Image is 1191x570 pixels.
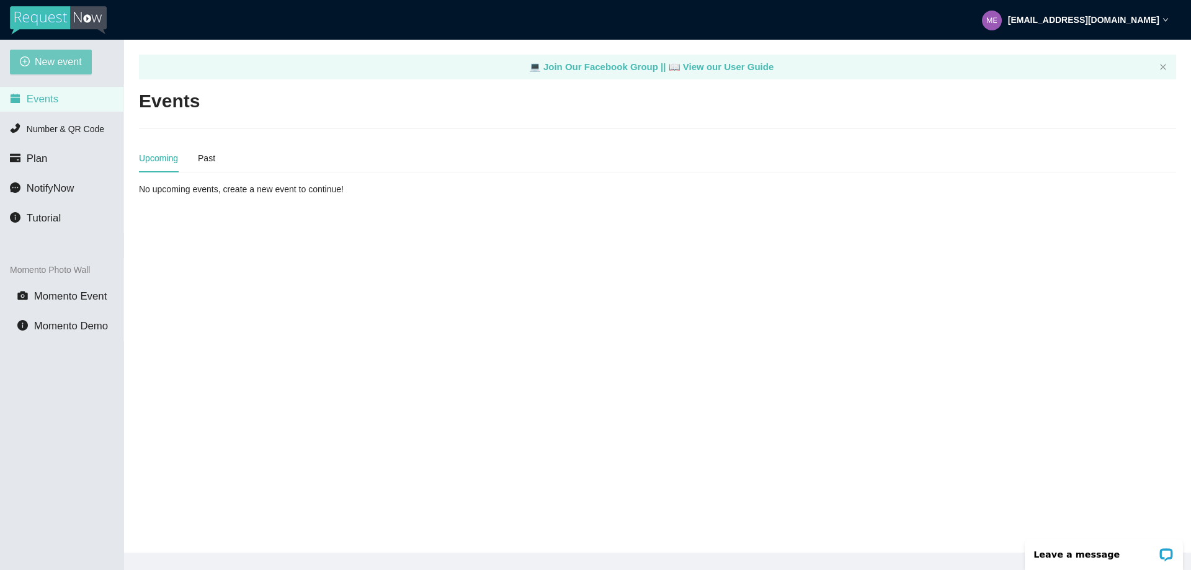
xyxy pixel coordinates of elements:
div: Upcoming [139,151,178,165]
button: plus-circleNew event [10,50,92,74]
h2: Events [139,89,200,114]
span: laptop [529,61,541,72]
div: No upcoming events, create a new event to continue! [139,182,478,196]
strong: [EMAIL_ADDRESS][DOMAIN_NAME] [1008,15,1159,25]
img: RequestNow [10,6,107,35]
div: Past [198,151,215,165]
span: calendar [10,93,20,104]
img: 857ddd2fa6698a26fa621b10566aaef6 [982,11,1002,30]
a: laptop Join Our Facebook Group || [529,61,669,72]
span: Number & QR Code [27,124,104,134]
span: phone [10,123,20,133]
span: info-circle [10,212,20,223]
button: close [1159,63,1167,71]
span: NotifyNow [27,182,74,194]
span: down [1162,17,1169,23]
span: camera [17,290,28,301]
span: info-circle [17,320,28,331]
span: Plan [27,153,48,164]
span: plus-circle [20,56,30,68]
span: laptop [669,61,680,72]
span: message [10,182,20,193]
span: New event [35,54,82,69]
span: Momento Event [34,290,107,302]
iframe: LiveChat chat widget [1017,531,1191,570]
span: Tutorial [27,212,61,224]
span: Momento Demo [34,320,108,332]
span: Events [27,93,58,105]
a: laptop View our User Guide [669,61,774,72]
span: credit-card [10,153,20,163]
